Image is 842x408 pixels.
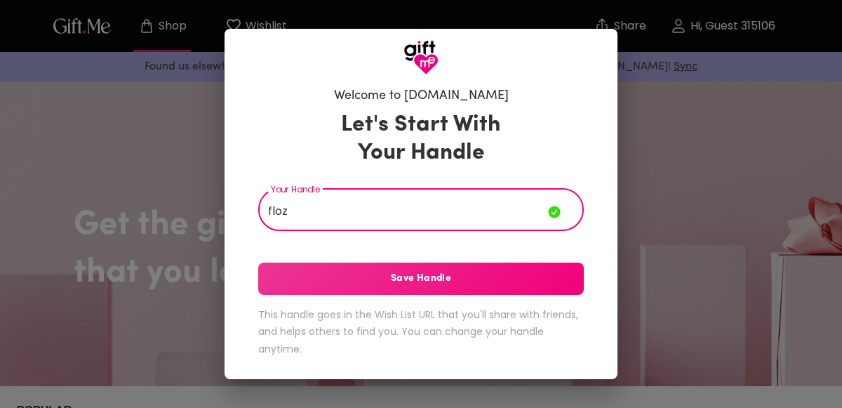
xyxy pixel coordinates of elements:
img: GiftMe Logo [403,40,439,75]
h6: This handle goes in the Wish List URL that you'll share with friends, and helps others to find yo... [258,306,584,358]
span: Save Handle [258,271,584,287]
button: Save Handle [258,263,584,295]
input: Your Handle [258,192,548,231]
h3: Let's Start With Your Handle [323,111,519,167]
h6: Welcome to [DOMAIN_NAME] [334,88,509,105]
